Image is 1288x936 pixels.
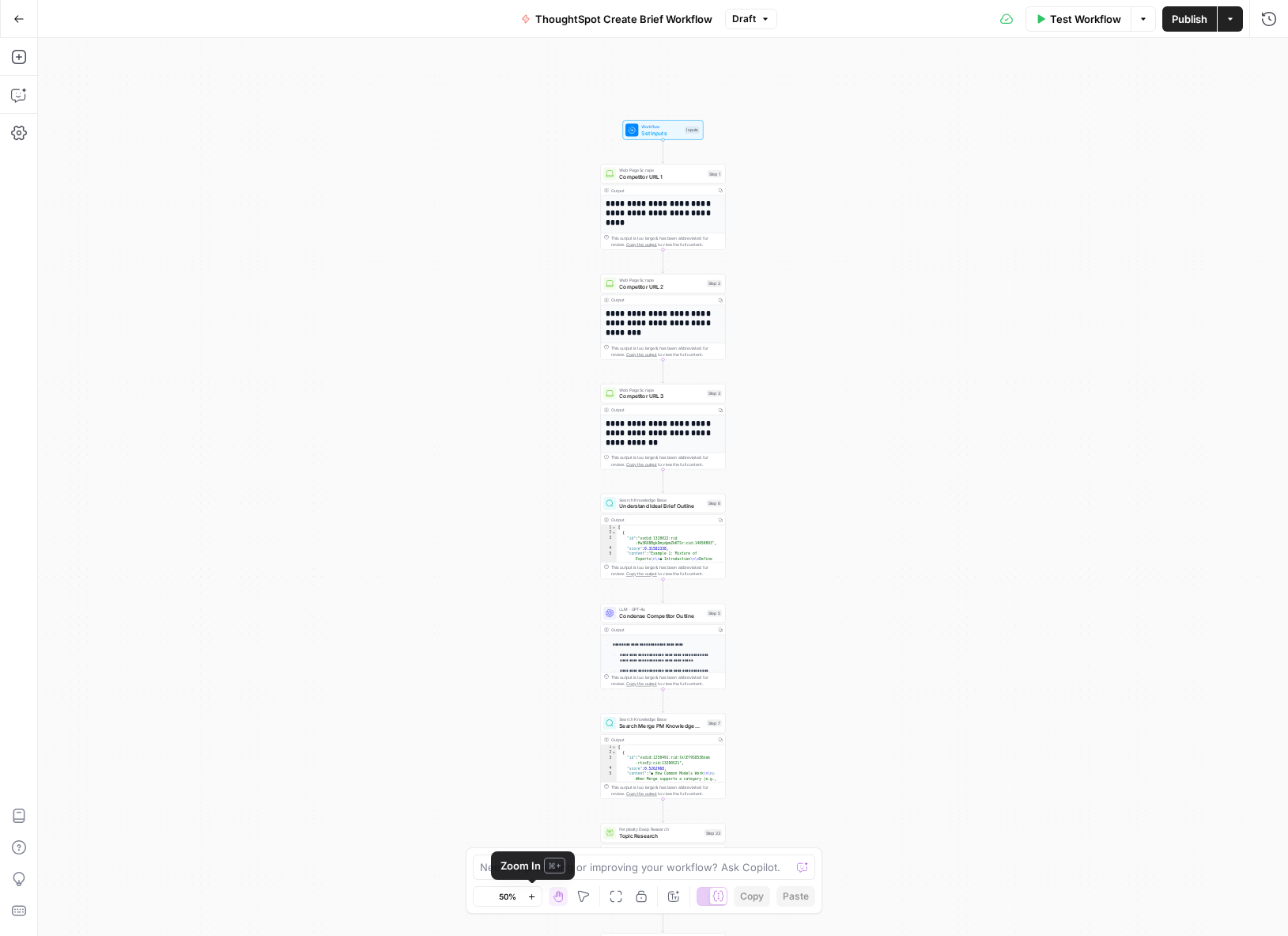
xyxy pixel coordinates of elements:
div: 4 [601,546,617,551]
div: Search Knowledge BaseUnderstand Ideal Brief OutlineStep 6Output[ { "id":"vsdid:1320022:rid :Hw3RX... [600,494,725,579]
span: Copy the output [626,352,657,357]
span: Copy [740,889,764,904]
div: 3 [601,536,617,546]
span: Competitor URL 3 [619,392,703,400]
span: Publish [1172,11,1207,27]
span: Toggle code folding, rows 1 through 7 [612,525,617,531]
div: This output is too large & has been abbreviated for review. to view the full content. [611,674,722,687]
span: LLM · GPT-4o [619,606,703,612]
span: Copy the output [626,242,657,247]
g: Edge from step_1 to step_2 [662,250,664,274]
span: Search Knowledge Base [619,716,703,722]
div: Step 1 [708,170,722,177]
div: Output [611,627,713,633]
div: 1 [601,525,617,531]
div: Step 2 [707,280,722,287]
span: 50% [499,890,516,903]
span: Copy the output [626,462,657,467]
button: Copy [734,886,770,907]
div: Step 23 [704,829,722,836]
span: Competitor URL 1 [619,172,704,180]
div: Perplexity Deep ResearchTopic ResearchStep 23Output{ "body":"Here’s a synthesized analysis of AI ... [600,823,725,908]
div: This output is too large & has been abbreviated for review. to view the full content. [611,235,722,248]
div: Step 6 [707,500,722,507]
span: Understand Ideal Brief Outline [619,502,703,510]
span: Condense Competitor Outline [619,612,703,620]
span: Search Merge PM Knowledge Base [619,722,703,729]
span: Copy the output [626,791,657,796]
span: Draft [732,12,756,26]
div: 1 [601,745,617,750]
button: Draft [725,9,777,29]
div: 4 [601,766,617,771]
g: Edge from step_6 to step_5 [662,579,664,603]
div: 3 [601,756,617,766]
g: Edge from step_5 to step_7 [662,689,664,713]
g: Edge from step_2 to step_3 [662,359,664,383]
div: Search Knowledge BaseSearch Merge PM Knowledge BaseStep 7Output[ { "id":"vsdid:1250491:rid:lklEY9... [600,714,725,799]
div: 2 [601,530,617,536]
g: Edge from step_7 to step_23 [662,799,664,823]
div: Output [611,407,713,413]
span: Search Knowledge Base [619,496,703,502]
button: Test Workflow [1025,6,1131,32]
span: Workflow [641,123,682,130]
div: Output [611,187,713,193]
span: Copy the output [626,571,657,576]
button: ThoughtSpot Create Brief Workflow [512,6,722,32]
div: Step 3 [707,390,722,397]
div: Output [611,297,713,303]
span: Toggle code folding, rows 2 through 6 [612,530,617,536]
div: This output is too large & has been abbreviated for review. to view the full content. [611,344,722,357]
div: 2 [601,750,617,756]
span: Topic Research [619,832,701,839]
div: This output is too large & has been abbreviated for review. to view the full content. [611,454,722,467]
span: Competitor URL 2 [619,282,703,290]
span: Paste [783,889,809,904]
div: Step 7 [707,719,722,726]
g: Edge from step_3 to step_6 [662,469,664,493]
g: Edge from step_23 to step_8 [662,909,664,933]
div: Output [611,847,713,853]
div: Output [611,737,713,743]
div: Inputs [685,127,700,134]
div: Step 5 [707,609,722,616]
div: This output is too large & has been abbreviated for review. to view the full content. [611,564,722,577]
span: Toggle code folding, rows 2 through 6 [612,750,617,756]
span: Web Page Scrape [619,277,703,283]
span: Toggle code folding, rows 1 through 7 [612,745,617,750]
div: WorkflowSet InputsInputs [600,120,725,140]
span: Copy the output [626,681,657,686]
span: ThoughtSpot Create Brief Workflow [535,11,712,27]
span: Perplexity Deep Research [619,826,701,832]
g: Edge from start to step_1 [662,140,664,164]
span: Web Page Scrape [619,387,703,393]
div: This output is too large & has been abbreviated for review. to view the full content. [611,784,722,797]
button: Paste [776,886,815,907]
span: Test Workflow [1050,11,1121,27]
div: Output [611,517,713,523]
button: Publish [1162,6,1217,32]
span: Set Inputs [641,129,682,137]
span: Web Page Scrape [619,167,704,173]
